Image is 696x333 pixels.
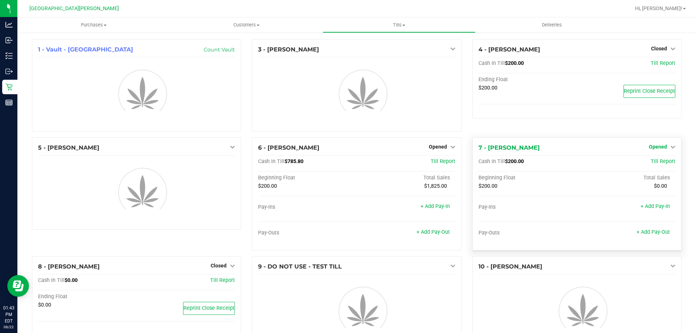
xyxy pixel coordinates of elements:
[357,175,455,181] div: Total Sales
[623,85,675,98] button: Reprint Close Receipt
[258,158,285,165] span: Cash In Till
[417,229,450,235] a: + Add Pay-Out
[323,17,475,33] a: Tills
[204,46,235,53] a: Count Vault
[478,263,542,270] span: 10 - [PERSON_NAME]
[641,203,670,209] a: + Add Pay-In
[635,5,682,11] span: Hi, [PERSON_NAME]!
[420,203,450,209] a: + Add Pay-In
[258,144,319,151] span: 6 - [PERSON_NAME]
[478,85,497,91] span: $200.00
[478,183,497,189] span: $200.00
[211,263,227,269] span: Closed
[577,175,675,181] div: Total Sales
[5,99,13,106] inline-svg: Reports
[478,158,505,165] span: Cash In Till
[210,277,235,283] a: Till Report
[424,183,447,189] span: $1,825.00
[478,46,540,53] span: 4 - [PERSON_NAME]
[258,183,277,189] span: $200.00
[3,305,14,324] p: 01:43 PM EDT
[65,277,78,283] span: $0.00
[7,275,29,297] iframe: Resource center
[5,83,13,91] inline-svg: Retail
[29,5,119,12] span: [GEOGRAPHIC_DATA][PERSON_NAME]
[651,158,675,165] a: Till Report
[170,22,322,28] span: Customers
[38,277,65,283] span: Cash In Till
[649,144,667,150] span: Opened
[38,144,99,151] span: 5 - [PERSON_NAME]
[478,175,577,181] div: Beginning Float
[38,302,51,308] span: $0.00
[654,183,667,189] span: $0.00
[5,68,13,75] inline-svg: Outbound
[5,37,13,44] inline-svg: Inbound
[38,46,133,53] span: 1 - Vault - [GEOGRAPHIC_DATA]
[323,22,475,28] span: Tills
[38,294,137,300] div: Ending Float
[258,46,319,53] span: 3 - [PERSON_NAME]
[285,158,303,165] span: $785.80
[505,60,524,66] span: $200.00
[258,175,357,181] div: Beginning Float
[17,17,170,33] a: Purchases
[476,17,628,33] a: Deliveries
[624,88,675,94] span: Reprint Close Receipt
[183,302,235,315] button: Reprint Close Receipt
[478,76,577,83] div: Ending Float
[431,158,455,165] a: Till Report
[429,144,447,150] span: Opened
[478,60,505,66] span: Cash In Till
[637,229,670,235] a: + Add Pay-Out
[183,305,235,311] span: Reprint Close Receipt
[478,204,577,211] div: Pay-Ins
[170,17,323,33] a: Customers
[5,52,13,59] inline-svg: Inventory
[258,204,357,211] div: Pay-Ins
[38,263,100,270] span: 8 - [PERSON_NAME]
[17,22,170,28] span: Purchases
[478,144,540,151] span: 7 - [PERSON_NAME]
[651,46,667,51] span: Closed
[505,158,524,165] span: $200.00
[5,21,13,28] inline-svg: Analytics
[651,60,675,66] a: Till Report
[3,324,14,330] p: 08/22
[258,230,357,236] div: Pay-Outs
[532,22,572,28] span: Deliveries
[478,230,577,236] div: Pay-Outs
[258,263,342,270] span: 9 - DO NOT USE - TEST TILL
